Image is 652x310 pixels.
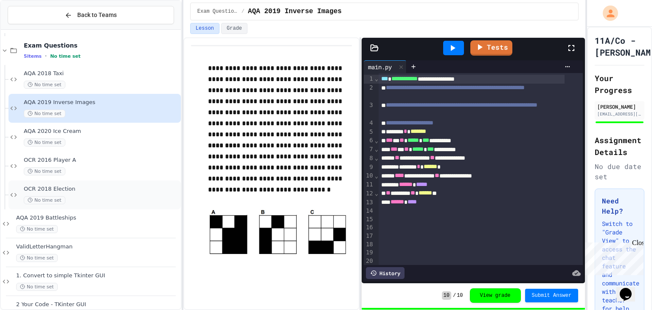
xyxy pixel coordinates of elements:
div: 17 [364,232,374,240]
iframe: chat widget [582,239,644,275]
span: • [45,53,47,59]
h2: Your Progress [595,72,644,96]
iframe: chat widget [616,276,644,302]
span: No time set [24,81,65,89]
div: 9 [364,163,374,172]
span: Fold line [374,75,379,82]
div: 1 [364,75,374,84]
div: 20 [364,257,374,265]
div: 6 [364,136,374,145]
span: AQA 2020 Ice Cream [24,128,179,135]
div: 11 [364,180,374,189]
span: Fold line [374,146,379,152]
span: 2 Your Code - TKinter GUI [16,301,179,308]
span: Fold line [374,190,379,197]
div: 7 [364,145,374,154]
span: Submit Answer [532,292,572,299]
div: 14 [364,207,374,215]
div: 13 [364,198,374,207]
button: Submit Answer [525,289,579,302]
span: OCR 2018 Election [24,186,179,193]
div: [EMAIL_ADDRESS][DOMAIN_NAME] [597,111,642,117]
div: 12 [364,189,374,198]
div: No due date set [595,161,644,182]
button: View grade [470,288,521,303]
span: AQA 2019 Battleships [16,214,179,222]
button: Back to Teams [8,6,174,24]
span: No time set [16,254,58,262]
div: 18 [364,240,374,249]
span: 10 [457,292,463,299]
div: 4 [364,119,374,128]
span: No time set [24,196,65,204]
span: ValidLetterHangman [16,243,179,251]
span: AQA 2019 Inverse Images [24,99,179,106]
div: [PERSON_NAME] [597,103,642,110]
span: Fold line [374,137,379,144]
div: Chat with us now!Close [3,3,59,54]
span: 1. Convert to simple Tkinter GUI [16,272,179,279]
div: 5 [364,128,374,137]
span: 10 [442,291,451,300]
span: No time set [50,54,81,59]
span: Exam Questions [197,8,238,15]
span: No time set [24,110,65,118]
span: 5 items [24,54,42,59]
span: OCR 2016 Player A [24,157,179,164]
div: 8 [364,154,374,163]
h3: Need Help? [602,196,637,216]
div: 10 [364,172,374,180]
span: Exam Questions [24,42,179,49]
div: 15 [364,215,374,224]
span: No time set [24,138,65,147]
span: Fold line [374,155,379,161]
span: AQA 2018 Taxi [24,70,179,77]
div: 3 [364,101,374,119]
a: Tests [470,40,512,56]
div: History [366,267,405,279]
button: Grade [221,23,247,34]
div: 19 [364,248,374,257]
span: / [242,8,244,15]
div: 2 [364,84,374,101]
span: No time set [16,225,58,233]
span: / [453,292,456,299]
div: My Account [594,3,620,23]
span: AQA 2019 Inverse Images [248,6,342,17]
button: Lesson [190,23,219,34]
span: Fold line [374,172,379,179]
span: No time set [24,167,65,175]
h2: Assignment Details [595,134,644,158]
div: main.py [364,62,396,71]
div: 16 [364,223,374,232]
span: Back to Teams [77,11,117,20]
div: main.py [364,60,407,73]
span: No time set [16,283,58,291]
